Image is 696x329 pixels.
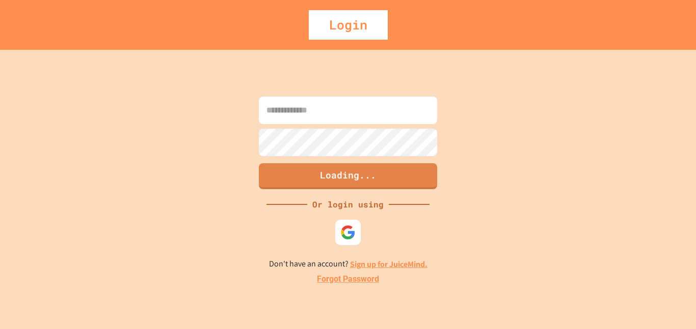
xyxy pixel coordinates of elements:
button: Loading... [259,163,437,189]
div: Login [309,10,388,40]
p: Don't have an account? [269,258,427,271]
a: Forgot Password [317,273,379,285]
div: Or login using [307,198,389,211]
a: Sign up for JuiceMind. [350,259,427,270]
img: google-icon.svg [340,225,356,240]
